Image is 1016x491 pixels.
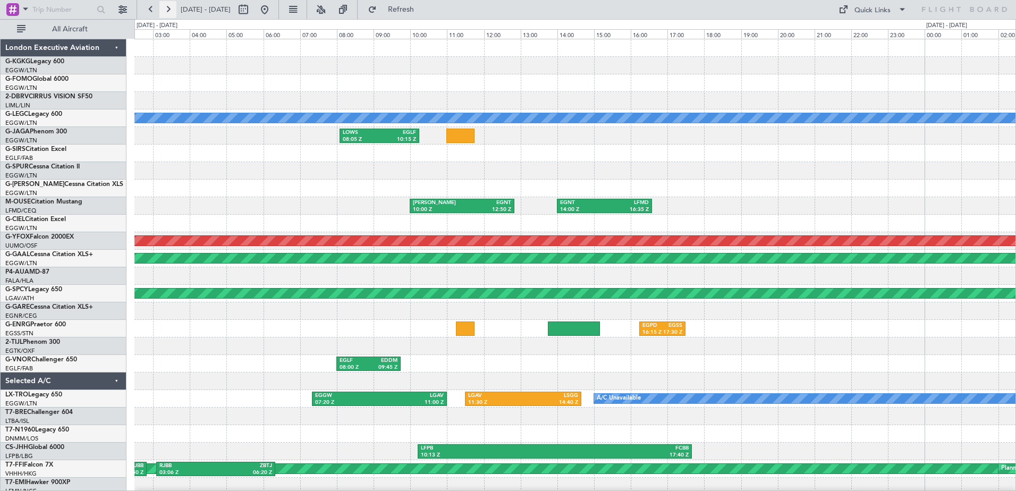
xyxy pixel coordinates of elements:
div: 16:35 Z [604,206,649,214]
div: 06:20 Z [216,469,272,477]
div: [DATE] - [DATE] [926,21,967,30]
span: G-SIRS [5,146,26,153]
div: FCBB [555,445,689,452]
a: LX-TROLegacy 650 [5,392,62,398]
a: EGGW/LTN [5,400,37,408]
div: LSGG [523,392,579,400]
div: 09:45 Z [369,364,398,371]
span: M-OUSE [5,199,31,205]
span: All Aircraft [28,26,112,33]
span: G-GAAL [5,251,30,258]
div: 02:00 [116,29,153,39]
span: G-CIEL [5,216,25,223]
div: 17:00 [667,29,704,39]
div: ZBTJ [216,462,272,470]
button: All Aircraft [12,21,115,38]
div: 12:00 [484,29,521,39]
a: T7-BREChallenger 604 [5,409,73,416]
a: EGGW/LTN [5,119,37,127]
a: G-SPCYLegacy 650 [5,286,62,293]
div: LOWS [343,129,379,137]
a: CS-JHHGlobal 6000 [5,444,64,451]
div: LFMD [604,199,649,207]
a: P4-AUAMD-87 [5,269,49,275]
div: EGPD [642,322,662,329]
div: RJBB [159,462,216,470]
a: T7-EMIHawker 900XP [5,479,70,486]
div: EGLF [340,357,369,365]
span: T7-EMI [5,479,26,486]
div: 17:40 Z [555,452,689,459]
div: 14:40 Z [523,399,579,407]
div: 01:00 [961,29,998,39]
div: LGAV [468,392,523,400]
span: G-SPCY [5,286,28,293]
div: 08:05 Z [343,136,379,143]
span: T7-FFI [5,462,24,468]
div: 20:00 [778,29,815,39]
div: EGLF [379,129,416,137]
a: M-OUSECitation Mustang [5,199,82,205]
a: G-FOMOGlobal 6000 [5,76,69,82]
a: G-ENRGPraetor 600 [5,321,66,328]
a: G-[PERSON_NAME]Cessna Citation XLS [5,181,123,188]
a: LGAV/ATH [5,294,34,302]
span: G-ENRG [5,321,30,328]
span: Refresh [379,6,424,13]
div: EDDM [369,357,398,365]
div: 06:00 [264,29,300,39]
input: Trip Number [32,2,94,18]
span: P4-AUA [5,269,29,275]
div: LFPB [421,445,555,452]
div: 03:06 Z [159,469,216,477]
a: G-GAALCessna Citation XLS+ [5,251,93,258]
div: Quick Links [854,5,891,16]
span: G-SPUR [5,164,29,170]
div: 14:00 Z [560,206,605,214]
a: FALA/HLA [5,277,33,285]
span: G-[PERSON_NAME] [5,181,64,188]
div: 12:50 Z [462,206,511,214]
a: G-SPURCessna Citation II [5,164,80,170]
a: EGGW/LTN [5,189,37,197]
a: G-CIELCitation Excel [5,216,66,223]
div: 17:30 Z [663,329,682,336]
a: 2-TIJLPhenom 300 [5,339,60,345]
a: T7-FFIFalcon 7X [5,462,53,468]
a: EGGW/LTN [5,259,37,267]
a: LIML/LIN [5,101,30,109]
div: [PERSON_NAME] [413,199,462,207]
div: 16:00 [631,29,667,39]
span: G-JAGA [5,129,30,135]
a: EGSS/STN [5,329,33,337]
a: LTBA/ISL [5,417,29,425]
span: G-FOMO [5,76,32,82]
button: Refresh [363,1,427,18]
span: G-LEGC [5,111,28,117]
a: EGTK/OXF [5,347,35,355]
div: 08:00 Z [340,364,369,371]
span: CS-JHH [5,444,28,451]
div: 21:00 [815,29,851,39]
div: 11:30 Z [468,399,523,407]
div: 09:00 [374,29,410,39]
a: EGGW/LTN [5,172,37,180]
div: 08:00 [337,29,374,39]
a: EGLF/FAB [5,365,33,373]
div: EGNT [462,199,511,207]
div: 10:15 Z [379,136,416,143]
a: EGGW/LTN [5,66,37,74]
div: EGGW [315,392,379,400]
a: LFPB/LBG [5,452,33,460]
div: 14:00 [557,29,594,39]
a: G-SIRSCitation Excel [5,146,66,153]
div: LGAV [379,392,444,400]
div: 15:00 [594,29,631,39]
div: 10:00 [410,29,447,39]
a: G-LEGCLegacy 600 [5,111,62,117]
a: EGGW/LTN [5,224,37,232]
a: LFMD/CEQ [5,207,36,215]
div: 10:13 Z [421,452,555,459]
span: G-YFOX [5,234,30,240]
div: 13:00 [521,29,557,39]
